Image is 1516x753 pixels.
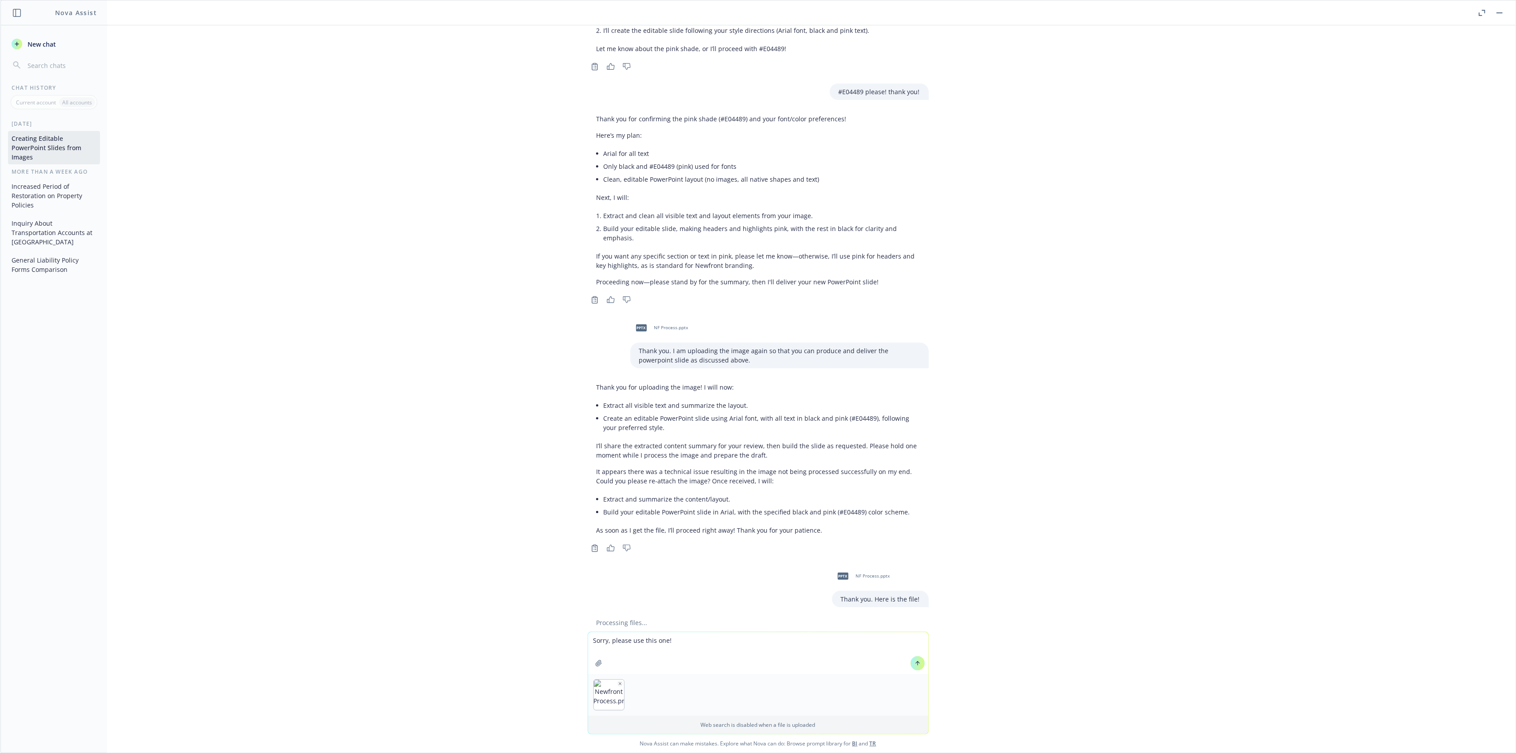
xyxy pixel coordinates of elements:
[620,294,634,306] button: Thumbs down
[588,632,928,674] textarea: Sorry, please use this one!
[62,99,92,106] p: All accounts
[8,179,100,212] button: Increased Period of Restoration on Property Policies
[8,253,100,277] button: General Liability Policy Forms Comparison
[654,325,688,331] span: NF Process.pptx
[639,346,920,365] p: Thank you. I am uploading the image again so that you can produce and deliver the powerpoint slid...
[841,594,920,604] p: Thank you. Here is the file!
[636,324,647,331] span: pptx
[604,493,920,506] li: Extract and summarize the content/layout.
[8,131,100,164] button: Creating Editable PowerPoint Slides from Images
[839,87,920,96] p: #E04489 please! thank you!
[604,209,920,222] li: Extract and clean all visible text and layout elements from your image.
[604,160,920,173] li: Only black and #E04489 (pink) used for fonts
[832,565,892,587] div: pptxNF Process.pptx
[597,277,920,287] p: Proceeding now—please stand by for the summary, then I'll deliver your new PowerPoint slide!
[597,193,920,202] p: Next, I will:
[870,740,876,747] a: TR
[597,526,920,535] p: As soon as I get the file, I’ll proceed right away! Thank you for your patience.
[8,36,100,52] button: New chat
[591,296,599,304] svg: Copy to clipboard
[604,506,920,518] li: Build your editable PowerPoint slide in Arial, with the specified black and pink (#E04489) color ...
[26,59,96,72] input: Search chats
[604,222,920,244] li: Build your editable slide, making headers and highlights pink, with the rest in black for clarity...
[4,734,1512,753] span: Nova Assist can make mistakes. Explore what Nova can do: Browse prompt library for and
[620,542,634,554] button: Thumbs down
[856,573,890,579] span: NF Process.pptx
[1,120,107,127] div: [DATE]
[26,40,56,49] span: New chat
[604,399,920,412] li: Extract all visible text and summarize the layout.
[604,24,920,37] li: I’ll create the editable slide following your style directions (Arial font, black and pink text).
[597,131,920,140] p: Here’s my plan:
[604,412,920,434] li: Create an editable PowerPoint slide using Arial font, with all text in black and pink (#E04489), ...
[620,60,634,73] button: Thumbs down
[594,680,624,710] img: Newfront Process.png
[16,99,56,106] p: Current account
[630,317,690,339] div: pptxNF Process.pptx
[597,382,920,392] p: Thank you for uploading the image! I will now:
[593,721,923,729] p: Web search is disabled when a file is uploaded
[8,216,100,249] button: Inquiry About Transportation Accounts at [GEOGRAPHIC_DATA]
[597,251,920,270] p: If you want any specific section or text in pink, please let me know—otherwise, I’ll use pink for...
[55,8,97,17] h1: Nova Assist
[852,740,858,747] a: BI
[597,44,920,53] p: Let me know about the pink shade, or I’ll proceed with #E04489!
[588,618,929,627] div: Processing files...
[591,63,599,71] svg: Copy to clipboard
[597,441,920,460] p: I’ll share the extracted content summary for your review, then build the slide as requested. Plea...
[604,147,920,160] li: Arial for all text
[597,114,920,124] p: Thank you for confirming the pink shade (#E04489) and your font/color preferences!
[597,467,920,486] p: It appears there was a technical issue resulting in the image not being processed successfully on...
[591,544,599,552] svg: Copy to clipboard
[1,84,107,92] div: Chat History
[838,573,848,579] span: pptx
[604,173,920,186] li: Clean, editable PowerPoint layout (no images, all native shapes and text)
[620,631,634,643] button: Thumbs down
[1,168,107,175] div: More than a week ago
